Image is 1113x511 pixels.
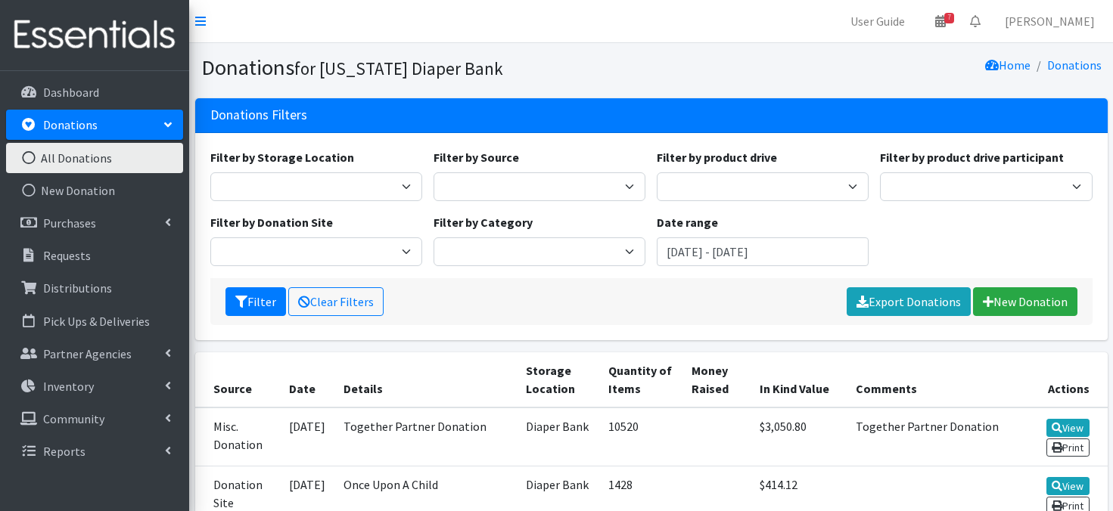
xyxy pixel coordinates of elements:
td: Misc. Donation [195,407,281,466]
a: View [1046,419,1090,437]
a: Export Donations [847,287,971,316]
th: Details [334,352,516,407]
label: Filter by product drive participant [880,148,1064,166]
h3: Donations Filters [210,107,307,123]
th: Quantity of Items [599,352,682,407]
th: Actions [1023,352,1107,407]
input: January 1, 2011 - December 31, 2011 [657,237,869,266]
label: Filter by product drive [657,148,777,166]
button: Filter [225,287,286,316]
a: User Guide [838,6,917,36]
a: Distributions [6,273,183,303]
a: Community [6,404,183,434]
a: 7 [923,6,958,36]
a: Clear Filters [288,287,384,316]
label: Filter by Source [434,148,519,166]
p: Purchases [43,215,96,231]
a: Purchases [6,208,183,238]
th: Money Raised [682,352,751,407]
span: 7 [944,13,954,23]
p: Donations [43,117,98,132]
a: Donations [6,110,183,140]
a: [PERSON_NAME] [993,6,1107,36]
td: Together Partner Donation [847,407,1023,466]
th: In Kind Value [751,352,847,407]
img: HumanEssentials [6,10,183,60]
p: Pick Ups & Deliveries [43,314,150,329]
p: Partner Agencies [43,346,132,361]
th: Comments [847,352,1023,407]
a: Print [1046,438,1090,457]
a: New Donation [6,175,183,206]
th: Source [195,352,281,407]
th: Storage Location [517,352,600,407]
th: Date [280,352,334,407]
label: Date range [657,213,718,231]
td: 10520 [599,407,682,466]
p: Distributions [43,280,112,296]
a: Home [985,57,1031,73]
small: for [US_STATE] Diaper Bank [294,57,503,79]
p: Inventory [43,379,94,394]
label: Filter by Category [434,213,533,231]
td: Together Partner Donation [334,407,516,466]
td: $3,050.80 [751,407,847,466]
td: Diaper Bank [517,407,600,466]
h1: Donations [201,54,646,81]
a: Inventory [6,371,183,401]
p: Requests [43,248,91,263]
a: Dashboard [6,77,183,107]
label: Filter by Donation Site [210,213,333,231]
a: Donations [1047,57,1102,73]
a: View [1046,477,1090,495]
p: Dashboard [43,85,99,100]
p: Community [43,411,104,426]
a: Partner Agencies [6,339,183,369]
a: Pick Ups & Deliveries [6,306,183,336]
a: Requests [6,240,183,271]
p: Reports [43,444,85,459]
td: [DATE] [280,407,334,466]
a: New Donation [973,287,1077,316]
a: Reports [6,436,183,466]
label: Filter by Storage Location [210,148,354,166]
a: All Donations [6,143,183,173]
